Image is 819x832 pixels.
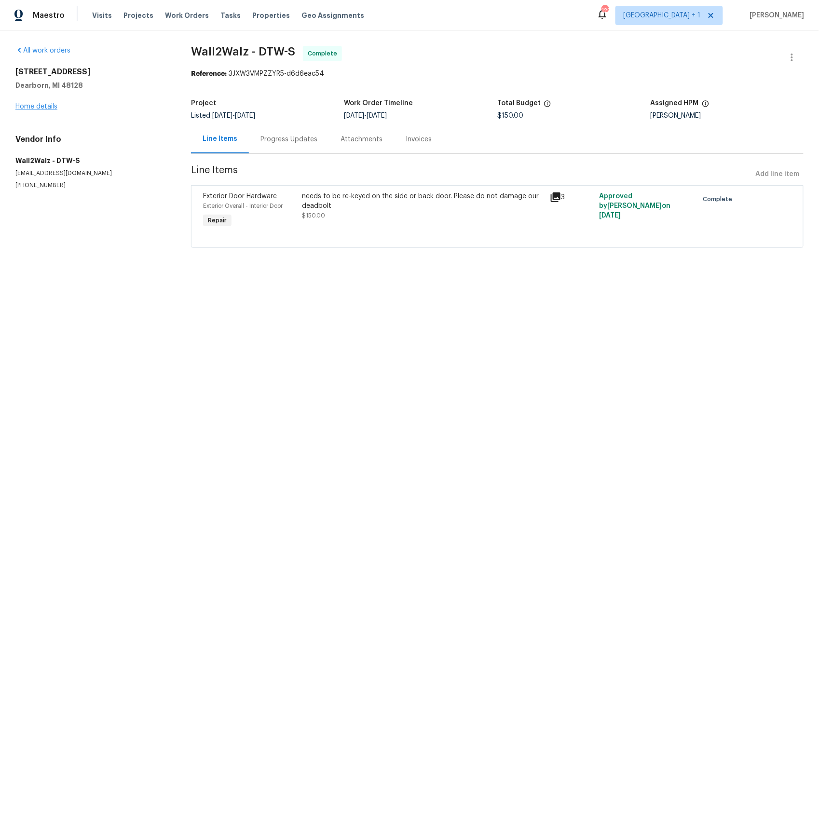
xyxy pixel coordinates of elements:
[15,47,70,54] a: All work orders
[308,49,341,58] span: Complete
[92,11,112,20] span: Visits
[406,135,432,144] div: Invoices
[624,11,701,20] span: [GEOGRAPHIC_DATA] + 1
[550,191,594,203] div: 3
[220,12,241,19] span: Tasks
[651,112,804,119] div: [PERSON_NAME]
[341,135,382,144] div: Attachments
[302,213,325,218] span: $150.00
[599,193,670,219] span: Approved by [PERSON_NAME] on
[204,216,231,225] span: Repair
[301,11,364,20] span: Geo Assignments
[212,112,232,119] span: [DATE]
[191,69,804,79] div: 3JXW3VMPZZYR5-d6d6eac54
[702,100,710,112] span: The hpm assigned to this work order.
[203,134,237,144] div: Line Items
[123,11,153,20] span: Projects
[497,100,541,107] h5: Total Budget
[260,135,317,144] div: Progress Updates
[651,100,699,107] h5: Assigned HPM
[344,112,365,119] span: [DATE]
[203,203,283,209] span: Exterior Overall - Interior Door
[367,112,387,119] span: [DATE]
[33,11,65,20] span: Maestro
[191,112,255,119] span: Listed
[203,193,277,200] span: Exterior Door Hardware
[191,70,227,77] b: Reference:
[252,11,290,20] span: Properties
[344,100,413,107] h5: Work Order Timeline
[15,67,168,77] h2: [STREET_ADDRESS]
[746,11,805,20] span: [PERSON_NAME]
[15,135,168,144] h4: Vendor Info
[15,156,168,165] h5: Wall2Walz - DTW-S
[165,11,209,20] span: Work Orders
[15,103,57,110] a: Home details
[344,112,387,119] span: -
[235,112,255,119] span: [DATE]
[497,112,523,119] span: $150.00
[191,46,295,57] span: Wall2Walz - DTW-S
[703,194,737,204] span: Complete
[15,81,168,90] h5: Dearborn, MI 48128
[599,212,621,219] span: [DATE]
[15,169,168,177] p: [EMAIL_ADDRESS][DOMAIN_NAME]
[302,191,544,211] div: needs to be re-keyed on the side or back door. Please do not damage our deadbolt
[212,112,255,119] span: -
[191,100,216,107] h5: Project
[601,6,608,15] div: 122
[15,181,168,190] p: [PHONE_NUMBER]
[544,100,551,112] span: The total cost of line items that have been proposed by Opendoor. This sum includes line items th...
[191,165,752,183] span: Line Items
